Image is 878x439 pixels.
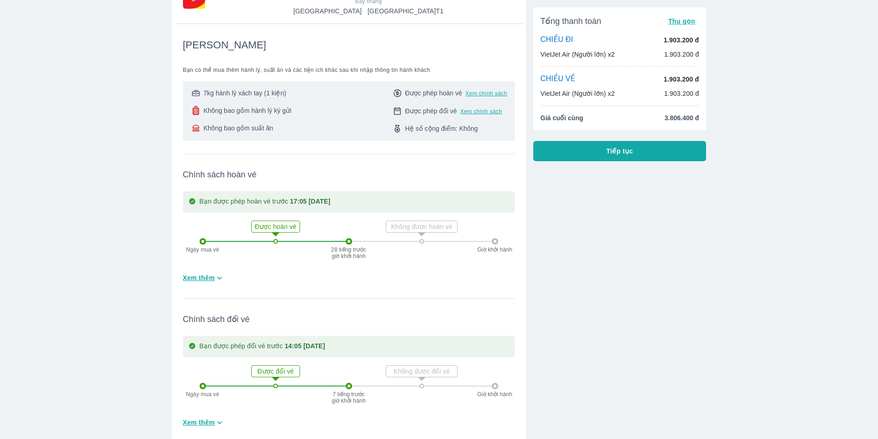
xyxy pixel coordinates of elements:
p: 1.903.200 đ [664,89,699,98]
span: Thu gọn [668,18,695,25]
p: Ngày mua vé [182,391,224,398]
span: Không bao gồm hành lý ký gửi [203,106,291,115]
p: [GEOGRAPHIC_DATA] T1 [368,6,444,16]
p: Giờ khởi hành [474,246,516,253]
p: 28 tiếng trước giờ khởi hành [330,246,367,259]
span: 3.806.400 đ [665,113,699,123]
span: Xem thêm [183,418,215,427]
button: Xem chính sách [460,108,502,115]
p: CHIỀU VỀ [541,74,576,84]
p: Không được đổi vé [387,367,456,376]
p: CHIỀU ĐI [541,35,573,45]
span: Giá cuối cùng [541,113,583,123]
p: Bạn được phép đổi vé trước [200,341,325,352]
span: Tổng thanh toán [541,16,601,27]
span: Được phép đổi vé [405,106,457,116]
p: 1.903.200 đ [664,75,699,84]
span: Tiếp tục [607,146,633,156]
button: Xem chính sách [466,90,507,97]
button: Xem thêm [179,270,229,286]
p: Bạn được phép hoàn vé trước [200,197,330,207]
p: 7 tiếng trước giờ khởi hành [330,391,367,404]
span: 7kg hành lý xách tay (1 kiện) [203,88,286,98]
p: 1.903.200 đ [664,50,699,59]
p: Được hoàn vé [253,222,299,231]
p: 1.903.200 đ [664,35,699,45]
strong: 14:05 [DATE] [285,342,325,350]
span: Chính sách hoàn vé [183,169,515,180]
span: Chính sách đổi vé [183,314,515,325]
span: Xem thêm [183,273,215,282]
p: Được đổi vé [253,367,299,376]
p: Ngày mua vé [182,246,224,253]
span: Được phép hoàn vé [405,88,462,98]
p: VietJet Air (Người lớn) x2 [541,50,615,59]
p: Giờ khởi hành [474,391,516,398]
button: Thu gọn [665,15,699,28]
span: Không bao gồm suất ăn [203,123,273,133]
span: [PERSON_NAME] [183,39,266,52]
button: Tiếp tục [533,141,707,161]
p: VietJet Air (Người lớn) x2 [541,89,615,98]
p: [GEOGRAPHIC_DATA] [293,6,361,16]
span: Bạn có thể mua thêm hành lý, suất ăn và các tiện ích khác sau khi nhập thông tin hành khách [183,66,515,74]
span: Hệ số cộng điểm: Không [405,124,478,133]
p: Không được hoàn vé [387,222,456,231]
strong: 17:05 [DATE] [290,198,330,205]
button: Xem thêm [179,415,229,430]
